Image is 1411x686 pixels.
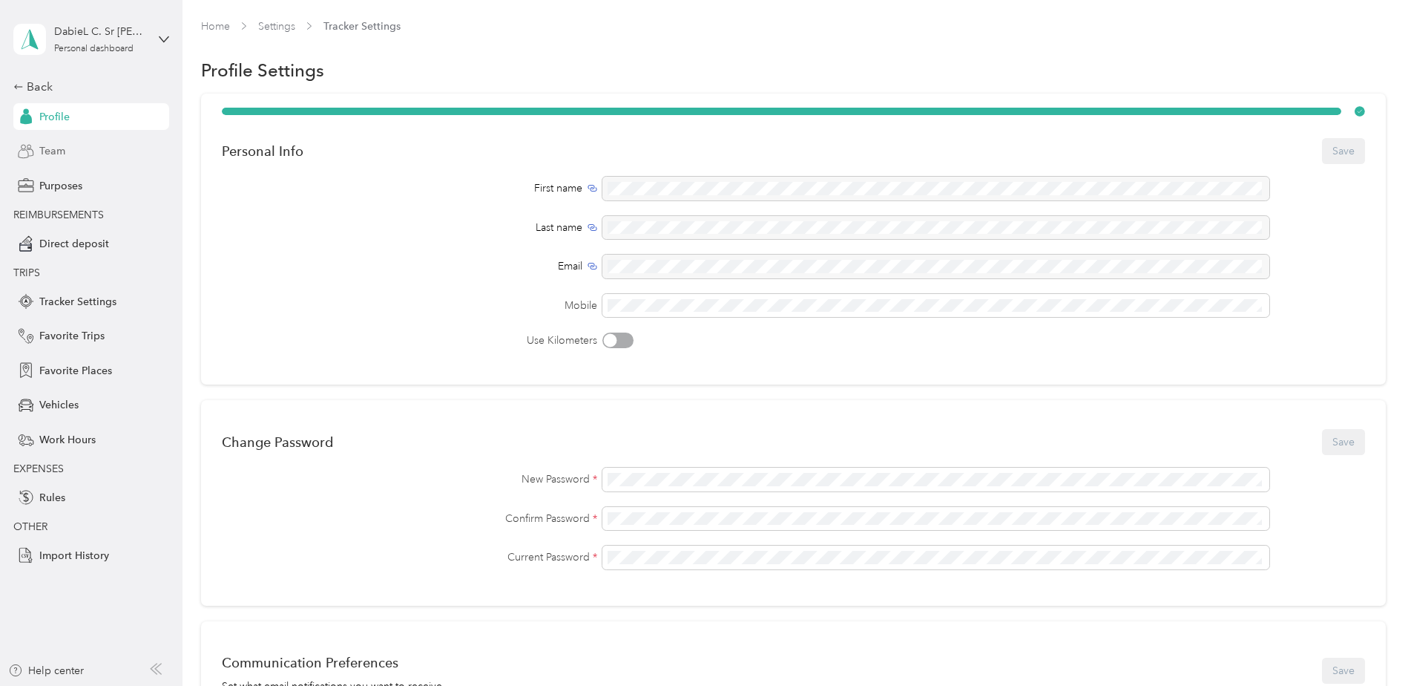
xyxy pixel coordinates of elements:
label: Confirm Password [222,511,598,526]
span: Tracker Settings [39,294,116,310]
span: Tracker Settings [323,19,401,34]
span: Purposes [39,178,82,194]
span: Favorite Trips [39,328,105,344]
span: Direct deposit [39,236,109,252]
button: Help center [8,663,84,679]
div: Back [13,78,162,96]
div: Personal Info [222,143,303,159]
div: Change Password [222,434,333,450]
span: TRIPS [13,267,40,279]
span: Profile [39,109,70,125]
span: Vehicles [39,397,79,413]
span: OTHER [13,520,47,533]
span: Email [558,258,582,274]
label: Use Kilometers [222,333,598,348]
a: Home [201,20,230,33]
span: REIMBURSEMENTS [13,209,104,221]
span: Last name [536,220,582,235]
span: Work Hours [39,432,96,448]
div: Communication Preferences [222,655,445,670]
div: Personal dashboard [54,45,134,53]
label: Current Password [222,549,598,565]
iframe: Everlance-gr Chat Button Frame [1328,603,1411,686]
label: New Password [222,471,598,487]
label: Mobile [222,298,598,313]
span: Favorite Places [39,363,112,379]
span: Import History [39,548,109,563]
span: Team [39,143,65,159]
div: DabieL C. Sr [PERSON_NAME] [54,24,147,39]
h1: Profile Settings [201,62,324,78]
a: Settings [258,20,295,33]
span: EXPENSES [13,463,64,475]
span: Rules [39,490,65,506]
span: First name [534,180,582,196]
